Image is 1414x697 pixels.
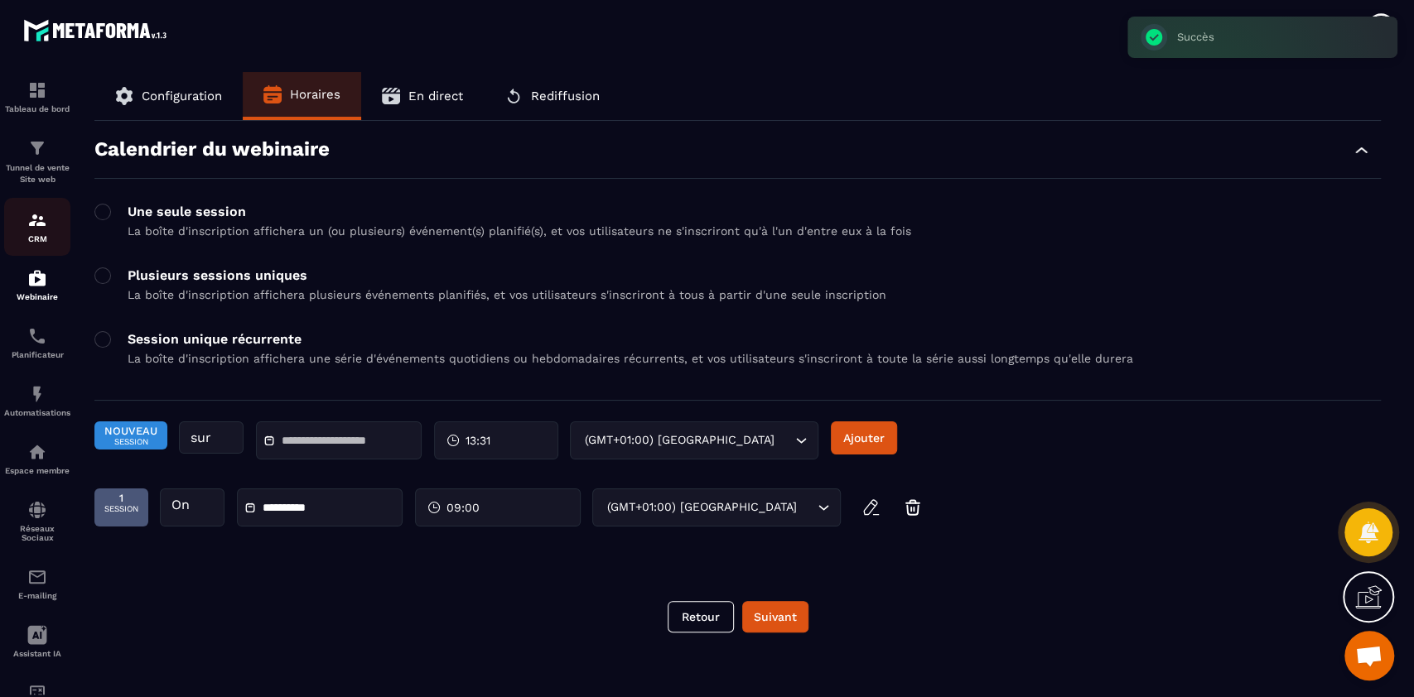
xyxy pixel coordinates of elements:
[361,72,484,120] button: En direct
[142,89,222,103] span: Configuration
[128,204,911,219] p: Une seule session
[831,421,897,454] button: Ajouter
[243,72,361,117] button: Horaires
[4,591,70,600] p: E-mailing
[128,331,1133,347] p: Session unique récurrente
[104,492,138,504] span: 1
[484,72,620,120] button: Rediffusion
[4,104,70,113] p: Tableau de bord
[160,488,224,526] div: On
[4,126,70,198] a: formationformationTunnel de vente Site web
[128,267,886,283] p: Plusieurs sessions uniques
[466,432,490,449] span: 13:31
[27,268,47,288] img: automations
[4,466,70,475] p: Espace membre
[27,210,47,230] img: formation
[4,524,70,542] p: Réseaux Sociaux
[23,15,172,46] img: logo
[742,601,808,632] button: Suivant
[94,137,330,161] p: Calendrier du webinaire
[531,89,600,103] span: Rediffusion
[4,256,70,314] a: automationsautomationsWebinaire
[668,601,734,632] button: Retour
[4,162,70,185] p: Tunnel de vente Site web
[27,326,47,346] img: scheduler
[27,500,47,520] img: social-network
[27,567,47,587] img: email
[104,437,157,446] span: Session
[1344,631,1394,680] div: Ouvrir le chat
[104,425,157,437] span: Nouveau
[4,649,70,658] p: Assistant IA
[4,350,70,359] p: Planificateur
[4,314,70,372] a: schedulerschedulerPlanificateur
[27,442,47,462] img: automations
[94,72,243,120] button: Configuration
[290,87,340,102] span: Horaires
[4,292,70,301] p: Webinaire
[27,138,47,158] img: formation
[4,234,70,243] p: CRM
[4,430,70,488] a: automationsautomationsEspace membre
[4,488,70,555] a: social-networksocial-networkRéseaux Sociaux
[27,80,47,100] img: formation
[128,352,1133,365] p: La boîte d'inscription affichera une série d'événements quotidiens ou hebdomadaires récurrents, e...
[104,504,138,513] span: session
[179,421,244,454] div: sur
[128,224,911,238] p: La boîte d'inscription affichera un (ou plusieurs) événement(s) planifié(s), et vos utilisateurs ...
[4,198,70,256] a: formationformationCRM
[4,68,70,126] a: formationformationTableau de bord
[4,555,70,613] a: emailemailE-mailing
[4,408,70,417] p: Automatisations
[408,89,463,103] span: En direct
[27,384,47,404] img: automations
[4,372,70,430] a: automationsautomationsAutomatisations
[128,288,886,301] p: La boîte d'inscription affichera plusieurs événements planifiés, et vos utilisateurs s'inscriront...
[4,613,70,671] a: Assistant IA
